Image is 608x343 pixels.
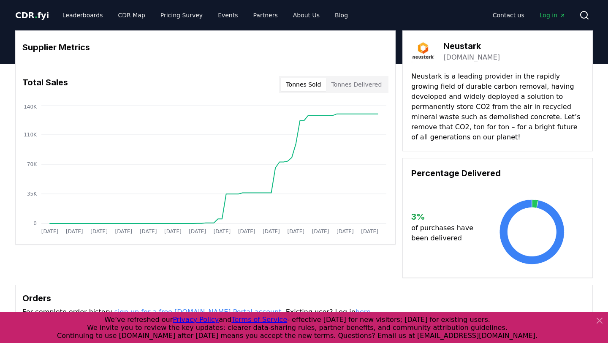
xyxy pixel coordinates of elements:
h3: Total Sales [22,76,68,93]
tspan: [DATE] [41,229,59,234]
a: sign up for a free [DOMAIN_NAME] Portal account [114,308,282,316]
button: Tonnes Delivered [326,78,387,91]
tspan: [DATE] [189,229,206,234]
tspan: [DATE] [287,229,304,234]
a: Contact us [486,8,531,23]
tspan: [DATE] [312,229,329,234]
tspan: [DATE] [140,229,157,234]
nav: Main [56,8,355,23]
tspan: [DATE] [361,229,378,234]
h3: Neustark [443,40,500,52]
a: Leaderboards [56,8,110,23]
tspan: [DATE] [337,229,354,234]
a: Partners [247,8,285,23]
a: Blog [328,8,355,23]
tspan: 70K [27,161,37,167]
img: Neustark-logo [411,39,435,63]
p: For complete order history, . Existing user? Log in . [22,307,586,317]
a: [DOMAIN_NAME] [443,52,500,63]
tspan: [DATE] [164,229,182,234]
a: About Us [286,8,326,23]
h3: Supplier Metrics [22,41,388,54]
tspan: 35K [27,191,37,197]
tspan: [DATE] [238,229,255,234]
tspan: [DATE] [214,229,231,234]
p: of purchases have been delivered [411,223,480,243]
tspan: [DATE] [115,229,133,234]
h3: Orders [22,292,586,305]
tspan: 110K [24,132,37,138]
h3: 3 % [411,210,480,223]
tspan: 140K [24,104,37,110]
a: Log in [533,8,573,23]
tspan: [DATE] [263,229,280,234]
p: Neustark is a leading provider in the rapidly growing field of durable carbon removal, having dev... [411,71,584,142]
tspan: 0 [33,220,37,226]
a: Events [211,8,244,23]
span: Log in [540,11,566,19]
h3: Percentage Delivered [411,167,584,180]
a: Pricing Survey [154,8,209,23]
a: CDR Map [111,8,152,23]
a: CDR.fyi [15,9,49,21]
tspan: [DATE] [66,229,83,234]
span: . [35,10,38,20]
nav: Main [486,8,573,23]
tspan: [DATE] [90,229,108,234]
button: Tonnes Sold [281,78,326,91]
span: CDR fyi [15,10,49,20]
a: here [356,308,371,316]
